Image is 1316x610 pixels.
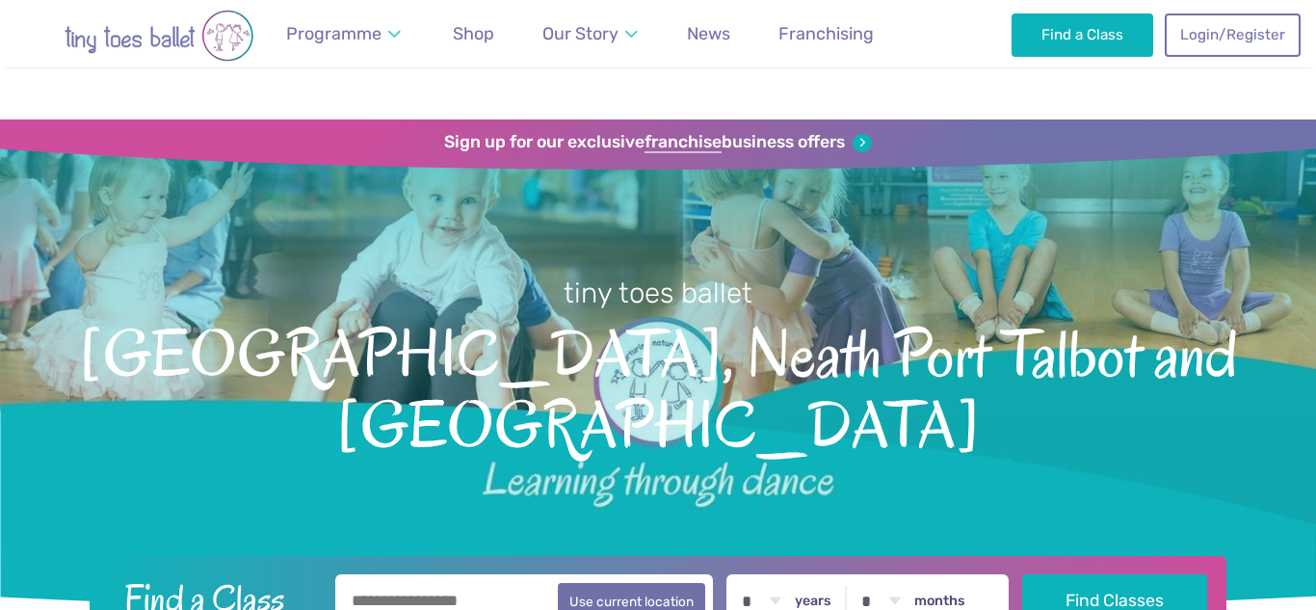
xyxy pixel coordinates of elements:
img: tiny toes ballet [24,10,294,62]
small: tiny toes ballet [564,277,752,309]
span: Our Story [542,23,619,43]
a: Find a Class [1012,13,1153,56]
span: Franchising [778,23,874,43]
span: [GEOGRAPHIC_DATA], Neath Port Talbot and [GEOGRAPHIC_DATA] [34,312,1282,462]
a: Programme [277,13,410,56]
span: Shop [453,23,494,43]
a: News [678,13,739,56]
strong: franchise [645,132,722,153]
a: Shop [444,13,503,56]
span: Programme [286,23,382,43]
label: years [795,593,831,610]
a: Sign up for our exclusivefranchisebusiness offers [444,132,871,153]
a: Our Story [534,13,647,56]
a: Franchising [770,13,882,56]
span: News [687,23,730,43]
a: Login/Register [1165,13,1300,56]
label: months [914,593,965,610]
